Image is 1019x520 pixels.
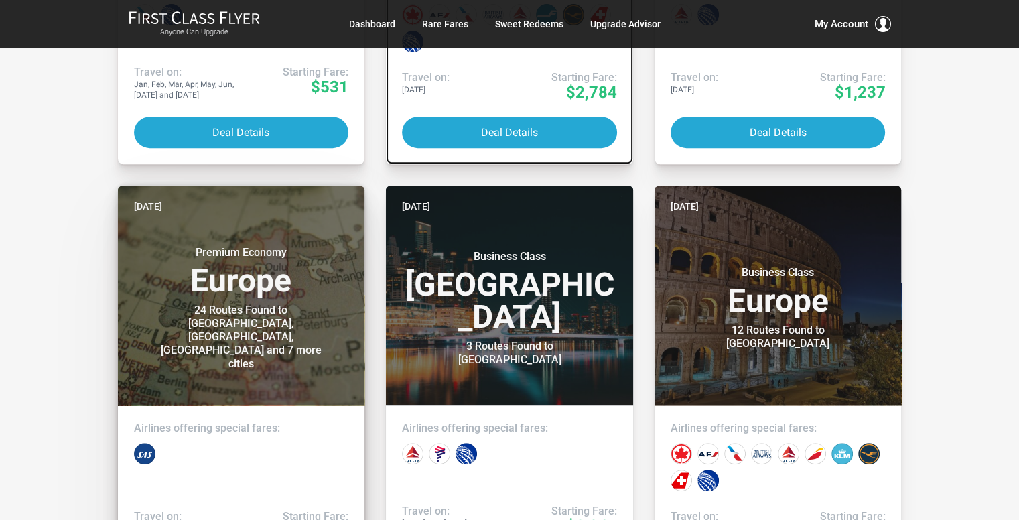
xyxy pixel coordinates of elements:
button: Deal Details [134,117,349,148]
button: Deal Details [402,117,617,148]
a: First Class FlyerAnyone Can Upgrade [129,11,260,38]
h4: Airlines offering special fares: [671,421,886,435]
div: 3 Routes Found to [GEOGRAPHIC_DATA] [425,340,593,367]
div: British Airways [751,443,772,464]
h4: Airlines offering special fares: [402,421,617,435]
small: Business Class [425,250,593,263]
h3: Europe [134,246,349,297]
div: 12 Routes Found to [GEOGRAPHIC_DATA] [694,324,862,350]
a: Upgrade Advisor [590,12,661,36]
small: Anyone Can Upgrade [129,27,260,37]
div: 24 Routes Found to [GEOGRAPHIC_DATA], [GEOGRAPHIC_DATA], [GEOGRAPHIC_DATA] and 7 more cities [157,304,325,371]
div: Scandinavian - SAS [134,443,155,464]
div: Air Canada [671,443,692,464]
button: My Account [815,16,891,32]
div: Iberia [805,443,826,464]
time: [DATE] [134,199,162,214]
time: [DATE] [402,199,430,214]
a: Sweet Redeems [495,12,563,36]
div: Air France [697,443,719,464]
div: United [456,443,477,464]
h3: Europe [671,266,886,317]
a: Dashboard [349,12,395,36]
div: KLM [831,443,853,464]
h3: [GEOGRAPHIC_DATA] [402,250,617,333]
div: Delta Airlines [402,443,423,464]
h4: Airlines offering special fares: [134,421,349,435]
div: LATAM [429,443,450,464]
button: Deal Details [671,117,886,148]
div: American Airlines [724,443,746,464]
time: [DATE] [671,199,699,214]
div: Lufthansa [858,443,880,464]
small: Premium Economy [157,246,325,259]
div: Delta Airlines [778,443,799,464]
small: Business Class [694,266,862,279]
div: Swiss [671,470,692,491]
img: First Class Flyer [129,11,260,25]
a: Rare Fares [422,12,468,36]
span: My Account [815,16,868,32]
div: United [697,470,719,491]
